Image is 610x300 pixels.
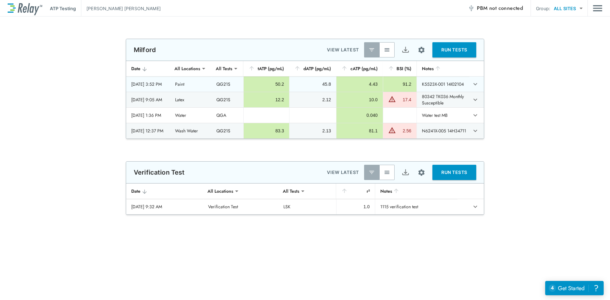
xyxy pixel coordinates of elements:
iframe: Resource center [545,281,604,295]
div: [DATE] 1:36 PM [131,112,165,118]
img: Warning [388,95,396,103]
div: 45.8 [295,81,331,87]
td: QG21S [211,77,243,92]
p: Group: [536,5,550,12]
img: View All [384,169,390,176]
td: Wash Water [170,123,211,138]
button: expand row [470,201,481,212]
div: [DATE] 3:52 PM [131,81,165,87]
div: Notes [422,65,464,72]
button: Export [398,42,413,57]
img: Latest [369,47,375,53]
td: LSK [278,199,336,214]
p: Milford [134,46,156,54]
div: All Tests [211,62,237,75]
td: Latex [170,92,211,107]
td: QG21S [211,123,243,138]
div: Notes [380,187,453,195]
td: Verification Test [203,199,278,214]
td: Water test MB [417,108,470,123]
div: 91.2 [388,81,411,87]
button: expand row [470,125,481,136]
div: cATP (pg/mL) [341,65,378,72]
th: Date [126,61,170,77]
button: RUN TESTS [432,42,476,57]
div: 12.2 [249,97,284,103]
th: Date [126,183,203,199]
button: expand row [470,79,481,90]
img: Export Icon [402,46,410,54]
div: 50.2 [249,81,284,87]
td: QGA [211,108,243,123]
span: PBM [477,4,523,13]
div: 2.13 [295,128,331,134]
div: 2.12 [295,97,331,103]
div: 10.0 [342,97,378,103]
p: VIEW LATEST [327,169,359,176]
button: expand row [470,110,481,121]
p: [PERSON_NAME] [PERSON_NAME] [86,5,161,12]
td: Paint [170,77,211,92]
td: Water [170,108,211,123]
div: 81.1 [342,128,378,134]
td: 1115 verification test [375,199,458,214]
button: Site setup [413,42,430,58]
img: Drawer Icon [593,2,602,14]
div: tATP (pg/mL) [248,65,284,72]
span: not connected [489,4,523,12]
img: Export Icon [402,169,410,177]
div: [DATE] 12:37 PM [131,128,165,134]
button: expand row [470,94,481,105]
img: Latest [369,169,375,176]
button: Site setup [413,164,430,181]
div: 2.56 [397,128,411,134]
div: All Locations [170,62,205,75]
div: 1.0 [342,203,370,210]
div: 83.3 [249,128,284,134]
button: Main menu [593,2,602,14]
div: 4.43 [342,81,378,87]
img: Offline Icon [468,5,474,11]
button: PBM not connected [465,2,525,15]
table: sticky table [126,183,484,215]
img: View All [384,47,390,53]
div: BSI (%) [388,65,411,72]
table: sticky table [126,61,484,139]
div: r² [341,187,370,195]
td: 80342 TK036 Monthly Susceptible [417,92,470,107]
td: QG21S [211,92,243,107]
button: RUN TESTS [432,165,476,180]
div: All Tests [278,185,304,197]
div: [DATE] 9:05 AM [131,97,165,103]
div: 0.040 [342,112,378,118]
p: ATP Testing [50,5,76,12]
img: Settings Icon [417,169,425,177]
td: N6241X-005 14H34711 [417,123,470,138]
img: Settings Icon [417,46,425,54]
div: 17.4 [397,97,411,103]
p: VIEW LATEST [327,46,359,54]
button: Export [398,165,413,180]
td: K5523X-001 14I02104 [417,77,470,92]
p: Verification Test [134,169,185,176]
div: [DATE] 9:32 AM [131,203,198,210]
img: LuminUltra Relay [8,2,42,15]
div: dATP (pg/mL) [294,65,331,72]
div: All Locations [203,185,238,197]
img: Warning [388,126,396,134]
